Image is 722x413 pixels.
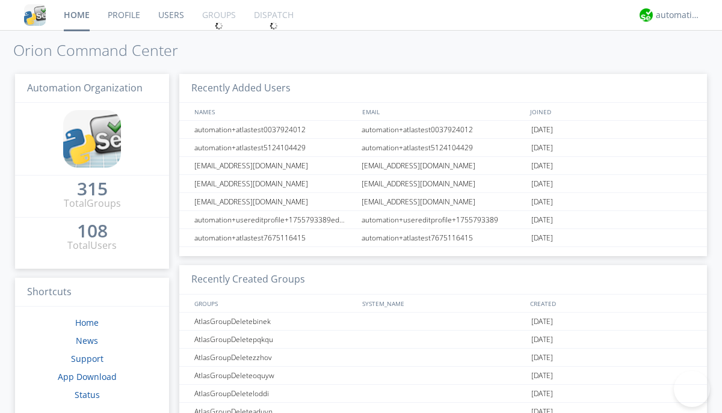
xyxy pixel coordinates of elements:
[531,313,553,331] span: [DATE]
[191,385,358,402] div: AtlasGroupDeleteloddi
[531,367,553,385] span: [DATE]
[179,121,707,139] a: automation+atlastest0037924012automation+atlastest0037924012[DATE]
[64,197,121,210] div: Total Groups
[191,121,358,138] div: automation+atlastest0037924012
[191,193,358,210] div: [EMAIL_ADDRESS][DOMAIN_NAME]
[67,239,117,252] div: Total Users
[58,371,117,382] a: App Download
[179,313,707,331] a: AtlasGroupDeletebinek[DATE]
[191,229,358,246] div: automation+atlastest7675116415
[191,103,356,120] div: NAMES
[24,4,46,26] img: cddb5a64eb264b2086981ab96f4c1ba7
[179,367,707,385] a: AtlasGroupDeleteoquyw[DATE]
[77,225,108,239] a: 108
[77,183,108,197] a: 315
[179,331,707,349] a: AtlasGroupDeletepqkqu[DATE]
[191,313,358,330] div: AtlasGroupDeletebinek
[75,317,99,328] a: Home
[531,229,553,247] span: [DATE]
[531,121,553,139] span: [DATE]
[179,139,707,157] a: automation+atlastest5124104429automation+atlastest5124104429[DATE]
[191,367,358,384] div: AtlasGroupDeleteoquyw
[527,295,696,312] div: CREATED
[674,371,710,407] iframe: Toggle Customer Support
[191,157,358,174] div: [EMAIL_ADDRESS][DOMAIN_NAME]
[359,175,528,192] div: [EMAIL_ADDRESS][DOMAIN_NAME]
[77,183,108,195] div: 315
[359,295,527,312] div: SYSTEM_NAME
[531,139,553,157] span: [DATE]
[191,349,358,366] div: AtlasGroupDeletezzhov
[359,211,528,228] div: automation+usereditprofile+1755793389
[191,331,358,348] div: AtlasGroupDeletepqkqu
[359,103,527,120] div: EMAIL
[179,229,707,247] a: automation+atlastest7675116415automation+atlastest7675116415[DATE]
[191,211,358,228] div: automation+usereditprofile+1755793389editedautomation+usereditprofile+1755793389
[179,211,707,229] a: automation+usereditprofile+1755793389editedautomation+usereditprofile+1755793389automation+usered...
[63,110,121,168] img: cddb5a64eb264b2086981ab96f4c1ba7
[359,121,528,138] div: automation+atlastest0037924012
[191,175,358,192] div: [EMAIL_ADDRESS][DOMAIN_NAME]
[179,157,707,175] a: [EMAIL_ADDRESS][DOMAIN_NAME][EMAIL_ADDRESS][DOMAIN_NAME][DATE]
[640,8,653,22] img: d2d01cd9b4174d08988066c6d424eccd
[359,229,528,246] div: automation+atlastest7675116415
[359,139,528,156] div: automation+atlastest5124104429
[531,157,553,175] span: [DATE]
[179,265,707,295] h3: Recently Created Groups
[191,295,356,312] div: GROUPS
[270,22,278,30] img: spin.svg
[15,278,169,307] h3: Shortcuts
[531,211,553,229] span: [DATE]
[656,9,701,21] div: automation+atlas
[76,335,98,346] a: News
[531,193,553,211] span: [DATE]
[179,385,707,403] a: AtlasGroupDeleteloddi[DATE]
[71,353,103,364] a: Support
[179,175,707,193] a: [EMAIL_ADDRESS][DOMAIN_NAME][EMAIL_ADDRESS][DOMAIN_NAME][DATE]
[179,349,707,367] a: AtlasGroupDeletezzhov[DATE]
[77,225,108,237] div: 108
[527,103,696,120] div: JOINED
[359,193,528,210] div: [EMAIL_ADDRESS][DOMAIN_NAME]
[359,157,528,174] div: [EMAIL_ADDRESS][DOMAIN_NAME]
[179,74,707,103] h3: Recently Added Users
[179,193,707,211] a: [EMAIL_ADDRESS][DOMAIN_NAME][EMAIL_ADDRESS][DOMAIN_NAME][DATE]
[531,175,553,193] span: [DATE]
[75,389,100,400] a: Status
[27,81,143,94] span: Automation Organization
[531,331,553,349] span: [DATE]
[191,139,358,156] div: automation+atlastest5124104429
[215,22,223,30] img: spin.svg
[531,349,553,367] span: [DATE]
[531,385,553,403] span: [DATE]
